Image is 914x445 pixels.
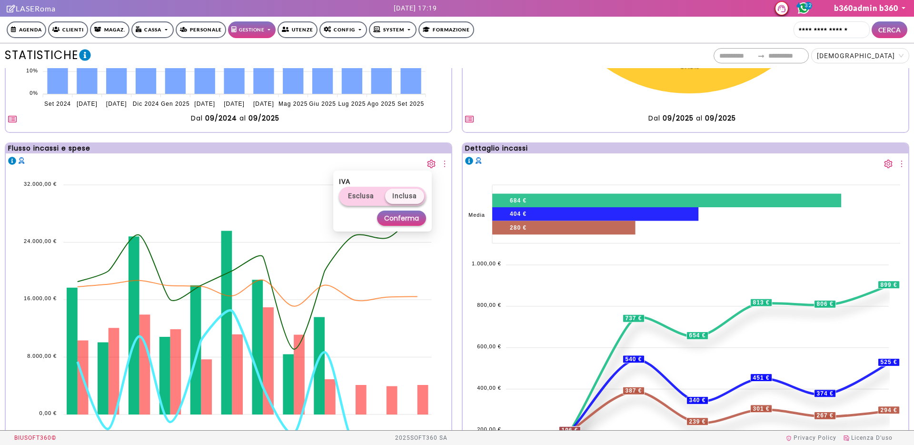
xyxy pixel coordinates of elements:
tspan: 600,00 € [477,344,501,349]
tspan: Gen 2025 [161,101,190,107]
button: more [440,156,449,169]
tspan: 10% [26,68,38,73]
span: more [897,160,906,168]
tspan: [DATE] [224,101,245,107]
div: Flusso incassi e spese [8,143,90,153]
a: b360admin b360 [834,3,907,12]
div: 2025 SOFT360 SA [395,431,447,445]
tspan: Set 2025 [397,101,424,107]
a: Personale [176,21,226,38]
tspan: [DATE] [253,101,274,107]
a: Cassa [131,21,174,38]
span: Conferma [384,213,419,223]
tspan: 24.000,00 € [24,238,57,244]
span: inclusa [392,189,417,203]
span: dal [648,113,663,123]
span: [DEMOGRAPHIC_DATA] [817,52,895,60]
tspan: 200,00 € [477,426,501,432]
a: SYSTEM [369,21,417,38]
span: dal [191,113,205,123]
div: [DATE] 17:19 [394,3,437,13]
i: Clicca per andare alla pagina di firma [7,5,16,12]
button: setting [427,156,436,169]
tspan: 8.000,00 € [27,353,57,359]
span: 09/2025 [705,113,736,123]
span: Licenza D'uso [851,435,893,441]
tspan: Set 2024 [44,101,71,107]
a: Agenda [7,21,46,38]
span: setting [427,160,436,168]
span: 09/2025 [248,113,279,123]
tspan: [DATE] [106,101,127,107]
span: Privacy Policy [794,435,836,441]
button: Conferma [377,211,426,226]
tspan: 0% [30,90,38,96]
button: setting [884,156,893,169]
tspan: [DATE] [194,101,215,107]
tspan: Giu 2025 [309,101,336,107]
a: Magaz. [90,21,129,38]
span: 09/2024 [205,113,237,123]
tspan: Lug 2025 [338,101,366,107]
tspan: 1.000,00 € [472,261,501,266]
tspan: Ago 2025 [368,101,396,107]
tspan: [DATE] [77,101,98,107]
a: Licenza D'uso [844,435,893,441]
div: Dettaglio incassi [465,143,528,153]
span: BIUSOFT360 © [14,435,56,441]
tspan: Mag 2025 [278,101,308,107]
span: statistiche [5,47,78,63]
b: IVA [339,178,350,185]
tspan: 32.000,00 € [24,181,57,187]
button: more [897,156,906,169]
a: Clienti [48,21,88,38]
span: esclusa [348,189,374,203]
a: Utenze [278,21,318,38]
a: Config [319,21,368,38]
tspan: Dic 2024 [133,101,159,107]
span: setting [884,160,893,168]
a: Gestione [228,21,276,38]
span: al [237,113,248,123]
span: al [694,113,705,123]
a: Formazione [418,21,474,38]
span: 32 [805,2,812,10]
tspan: 0,00 € [39,411,57,416]
span: more [440,160,449,168]
tspan: 800,00 € [477,302,501,308]
span: 09/2025 [663,113,694,123]
tspan: 16.000,00 € [24,296,57,302]
tspan: 400,00 € [477,385,501,391]
input: Cerca cliente... [794,21,870,38]
a: Privacy Policy [786,435,836,441]
button: CERCA [872,21,908,38]
a: LASERoma [7,4,56,13]
tspan: Media [468,212,485,218]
